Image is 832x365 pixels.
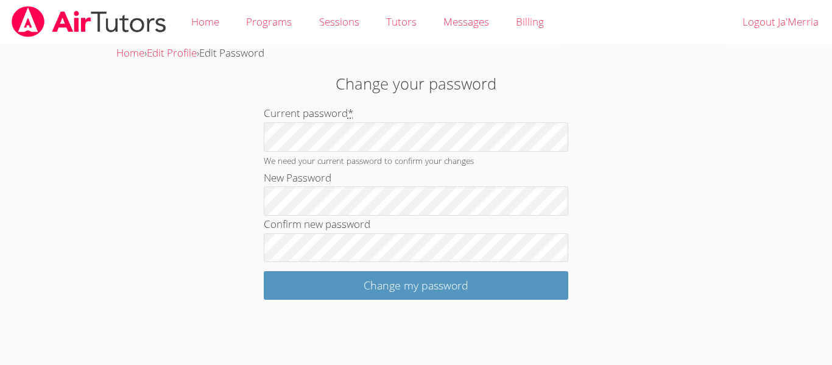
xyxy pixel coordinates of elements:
[443,15,489,29] span: Messages
[147,46,197,60] a: Edit Profile
[199,46,264,60] span: Edit Password
[264,271,568,300] input: Change my password
[116,44,716,62] div: › ›
[264,171,331,185] label: New Password
[264,217,370,231] label: Confirm new password
[116,46,144,60] a: Home
[10,6,167,37] img: airtutors_banner-c4298cdbf04f3fff15de1276eac7730deb9818008684d7c2e4769d2f7ddbe033.png
[264,106,353,120] label: Current password
[191,72,641,95] h2: Change your password
[264,155,474,166] small: We need your current password to confirm your changes
[348,106,353,120] abbr: required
